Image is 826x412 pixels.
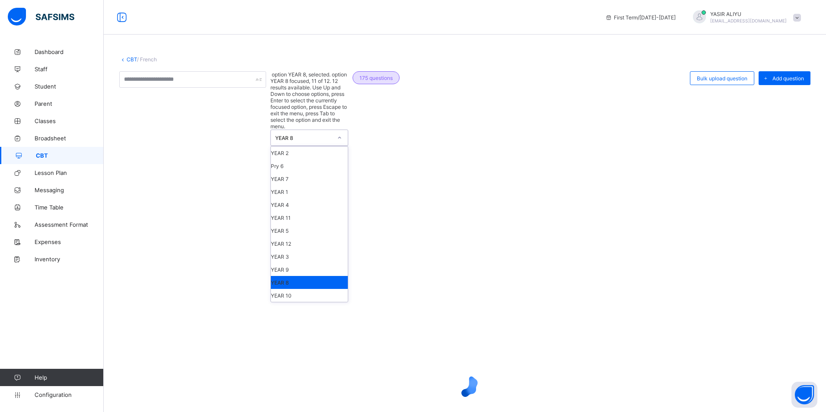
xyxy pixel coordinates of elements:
[271,250,348,263] div: YEAR 3
[271,224,348,237] div: YEAR 5
[35,83,104,90] span: Student
[772,75,804,82] span: Add question
[137,56,157,63] span: / French
[271,146,348,159] div: YEAR 2
[35,238,104,245] span: Expenses
[359,75,393,81] span: 175 questions
[35,135,104,142] span: Broadsheet
[35,256,104,263] span: Inventory
[271,263,348,276] div: YEAR 9
[710,18,787,23] span: [EMAIL_ADDRESS][DOMAIN_NAME]
[697,75,747,82] span: Bulk upload question
[684,10,805,25] div: YASIRALIYU
[35,100,104,107] span: Parent
[35,169,104,176] span: Lesson Plan
[35,204,104,211] span: Time Table
[35,187,104,193] span: Messaging
[791,382,817,408] button: Open asap
[271,198,348,211] div: YEAR 4
[271,289,348,302] div: YEAR 10
[35,221,104,228] span: Assessment Format
[275,135,332,141] div: YEAR 8
[271,276,348,289] div: YEAR 8
[35,48,104,55] span: Dashboard
[271,237,348,250] div: YEAR 12
[35,391,103,398] span: Configuration
[35,374,103,381] span: Help
[271,211,348,224] div: YEAR 11
[270,71,347,130] span: option YEAR 8 focused, 11 of 12. 12 results available. Use Up and Down to choose options, press E...
[271,185,348,198] div: YEAR 1
[35,117,104,124] span: Classes
[35,66,104,73] span: Staff
[710,11,787,17] span: YASIR ALIYU
[270,71,330,78] span: option YEAR 8, selected.
[127,56,137,63] a: CBT
[605,14,676,21] span: session/term information
[271,172,348,185] div: YEAR 7
[271,159,348,172] div: Pry 6
[8,8,74,26] img: safsims
[36,152,104,159] span: CBT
